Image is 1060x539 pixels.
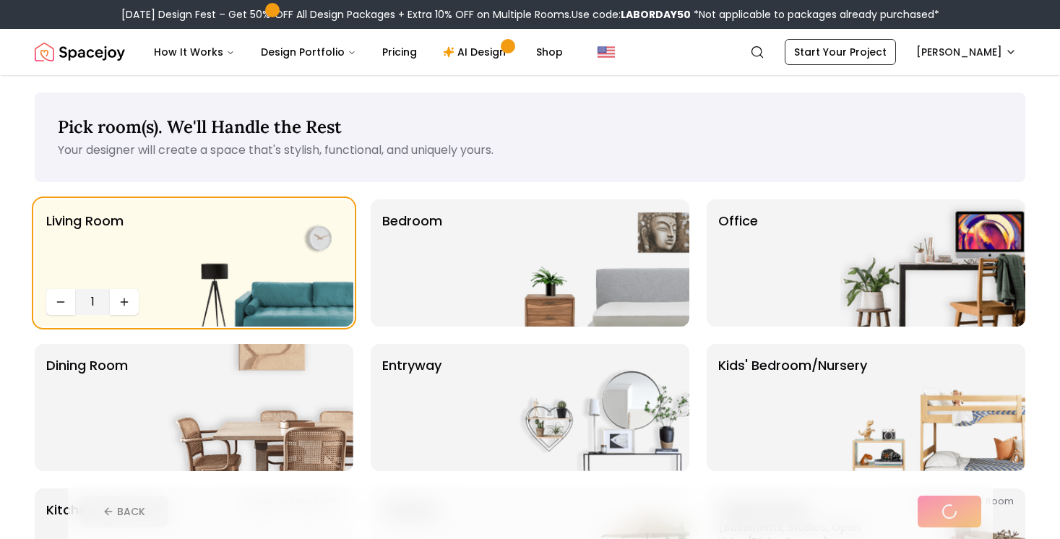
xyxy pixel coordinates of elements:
[382,355,441,460] p: entryway
[371,38,428,66] a: Pricing
[691,7,939,22] span: *Not applicable to packages already purchased*
[621,7,691,22] b: LABORDAY50
[718,211,758,315] p: Office
[249,38,368,66] button: Design Portfolio
[46,289,75,315] button: Decrease quantity
[142,38,246,66] button: How It Works
[840,199,1025,327] img: Office
[785,39,896,65] a: Start Your Project
[121,7,939,22] div: [DATE] Design Fest – Get 50% OFF All Design Packages + Extra 10% OFF on Multiple Rooms.
[598,43,615,61] img: United States
[525,38,574,66] a: Shop
[718,355,867,460] p: Kids' Bedroom/Nursery
[110,289,139,315] button: Increase quantity
[840,344,1025,471] img: Kids' Bedroom/Nursery
[35,38,125,66] a: Spacejoy
[168,199,353,327] img: Living Room
[58,142,1002,159] p: Your designer will create a space that's stylish, functional, and uniquely yours.
[504,344,689,471] img: entryway
[382,211,442,315] p: Bedroom
[35,38,125,66] img: Spacejoy Logo
[142,38,574,66] nav: Main
[81,293,104,311] span: 1
[168,344,353,471] img: Dining Room
[46,211,124,283] p: Living Room
[572,7,691,22] span: Use code:
[58,116,342,138] span: Pick room(s). We'll Handle the Rest
[46,355,128,460] p: Dining Room
[504,199,689,327] img: Bedroom
[35,29,1025,75] nav: Global
[431,38,522,66] a: AI Design
[908,39,1025,65] button: [PERSON_NAME]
